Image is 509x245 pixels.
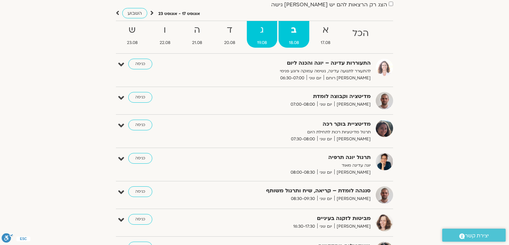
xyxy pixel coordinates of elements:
[128,153,152,164] a: כניסה
[214,23,245,38] strong: ד
[289,195,317,202] span: 08:30-09:30
[334,101,371,108] span: [PERSON_NAME]
[317,223,334,230] span: יום שני
[342,26,379,41] strong: הכל
[289,136,317,143] span: 07:30-08:00
[342,21,379,48] a: הכל
[307,75,324,82] span: יום שני
[182,23,213,38] strong: ה
[117,21,148,48] a: ש23.08
[128,10,142,16] span: השבוע
[288,169,317,176] span: 08:00-08:30
[128,214,152,225] a: כניסה
[279,39,309,46] span: 18.08
[334,195,371,202] span: [PERSON_NAME]
[207,59,371,68] strong: התעוררות עדינה – יוגה והכנה ליום
[247,21,277,48] a: ג19.08
[271,2,387,8] label: הצג רק הרצאות להם יש [PERSON_NAME] גישה
[465,231,489,240] span: יצירת קשר
[317,101,334,108] span: יום שני
[317,136,334,143] span: יום שני
[279,23,309,38] strong: ב
[128,59,152,69] a: כניסה
[207,153,371,162] strong: תרגול יוגה תרפיה
[117,39,148,46] span: 23.08
[207,214,371,223] strong: מביטות לזקנה בעיניים
[247,39,277,46] span: 19.08
[317,169,334,176] span: יום שני
[182,21,213,48] a: ה21.08
[149,23,181,38] strong: ו
[214,39,245,46] span: 20.08
[334,169,371,176] span: [PERSON_NAME]
[291,223,317,230] span: 16:30-17:30
[122,8,147,18] a: השבוע
[128,186,152,197] a: כניסה
[334,223,371,230] span: [PERSON_NAME]
[128,120,152,130] a: כניסה
[158,10,200,17] p: אוגוסט 17 - אוגוסט 23
[279,21,309,48] a: ב18.08
[317,195,334,202] span: יום שני
[247,23,277,38] strong: ג
[207,120,371,129] strong: מדיטציית בוקר רכה
[207,162,371,169] p: יוגה עדינה מאוד
[207,186,371,195] strong: סנגהה לומדת – קריאה, שיח ותרגול משותף
[149,21,181,48] a: ו22.08
[207,129,371,136] p: תרגול מדיטציות רכות לתחילת היום
[182,39,213,46] span: 21.08
[128,92,152,103] a: כניסה
[278,75,307,82] span: 06:30-07:00
[149,39,181,46] span: 22.08
[334,136,371,143] span: [PERSON_NAME]
[207,92,371,101] strong: מדיטציה וקבוצה לומדת
[311,21,341,48] a: א17.08
[214,21,245,48] a: ד20.08
[311,23,341,38] strong: א
[207,68,371,75] p: להתעורר לתנועה עדינה, נשימה עמוקה ורוגע פנימי
[442,229,506,242] a: יצירת קשר
[117,23,148,38] strong: ש
[324,75,371,82] span: [PERSON_NAME] רוחם
[288,101,317,108] span: 07:00-08:00
[311,39,341,46] span: 17.08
